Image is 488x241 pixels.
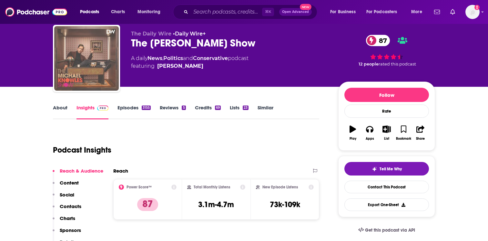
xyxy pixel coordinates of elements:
button: Show profile menu [465,5,480,19]
div: Rate [344,105,429,118]
div: Play [350,137,356,141]
div: Share [416,137,425,141]
button: Reach & Audience [53,168,103,180]
a: Similar [258,105,273,119]
h1: Podcast Insights [53,145,111,155]
span: For Business [330,7,356,16]
span: Podcasts [80,7,99,16]
a: About [53,105,67,119]
div: A daily podcast [131,55,249,70]
span: featuring [131,62,249,70]
span: Monitoring [137,7,160,16]
a: Charts [107,7,129,17]
a: Credits69 [195,105,221,119]
span: Logged in as EllaRoseMurphy [465,5,480,19]
a: Michael Knowles [157,62,203,70]
span: 12 people [359,62,379,66]
button: Contacts [53,203,81,215]
h2: Total Monthly Listens [194,185,230,189]
h2: New Episode Listens [262,185,298,189]
a: News [147,55,162,61]
button: Bookmark [395,121,412,145]
span: The Daily Wire [131,31,171,37]
p: Contacts [60,203,81,209]
div: Search podcasts, credits, & more... [179,5,323,19]
div: 69 [215,105,221,110]
img: Podchaser Pro [97,105,108,111]
a: Episodes3155 [117,105,151,119]
span: rated this podcast [379,62,416,66]
a: Lists23 [230,105,249,119]
button: Open AdvancedNew [279,8,312,16]
svg: Email not verified [474,5,480,10]
span: , [162,55,163,61]
span: 87 [372,35,390,46]
div: Apps [366,137,374,141]
span: Tell Me Why [380,166,402,172]
div: List [384,137,389,141]
p: Sponsors [60,227,81,233]
img: tell me why sparkle [372,166,377,172]
p: 87 [137,198,158,211]
a: Show notifications dropdown [448,6,458,17]
button: Play [344,121,361,145]
button: open menu [133,7,169,17]
span: Charts [111,7,125,16]
button: Sponsors [53,227,81,239]
img: The Michael Knowles Show [54,26,119,91]
span: • [173,31,206,37]
p: Reach & Audience [60,168,103,174]
button: open menu [362,7,407,17]
h2: Reach [113,168,128,174]
button: Export One-Sheet [344,198,429,211]
span: and [183,55,193,61]
h2: Power Score™ [127,185,152,189]
button: open menu [76,7,107,17]
div: 23 [243,105,249,110]
button: Social [53,192,74,204]
button: List [378,121,395,145]
div: 5 [182,105,186,110]
span: For Podcasters [366,7,397,16]
a: Contact This Podcast [344,181,429,193]
span: Open Advanced [282,10,309,14]
span: Get this podcast via API [365,227,415,233]
button: Content [53,180,79,192]
a: Show notifications dropdown [432,6,442,17]
div: 3155 [142,105,151,110]
div: Bookmark [396,137,411,141]
a: InsightsPodchaser Pro [76,105,108,119]
button: Share [412,121,429,145]
span: New [300,4,311,10]
button: Follow [344,88,429,102]
a: Get this podcast via API [353,222,420,238]
h3: 3.1m-4.7m [198,200,234,209]
span: More [411,7,422,16]
h3: 73k-109k [270,200,300,209]
div: 87 12 peoplerated this podcast [338,31,435,71]
button: Apps [361,121,378,145]
a: Conservative [193,55,228,61]
input: Search podcasts, credits, & more... [191,7,262,17]
p: Charts [60,215,75,221]
button: tell me why sparkleTell Me Why [344,162,429,176]
a: 87 [366,35,390,46]
a: Politics [163,55,183,61]
img: Podchaser - Follow, Share and Rate Podcasts [5,6,67,18]
a: Daily Wire+ [175,31,206,37]
img: User Profile [465,5,480,19]
span: ⌘ K [262,8,274,16]
p: Social [60,192,74,198]
p: Content [60,180,79,186]
button: open menu [407,7,430,17]
a: Reviews5 [160,105,186,119]
button: open menu [326,7,364,17]
button: Charts [53,215,75,227]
